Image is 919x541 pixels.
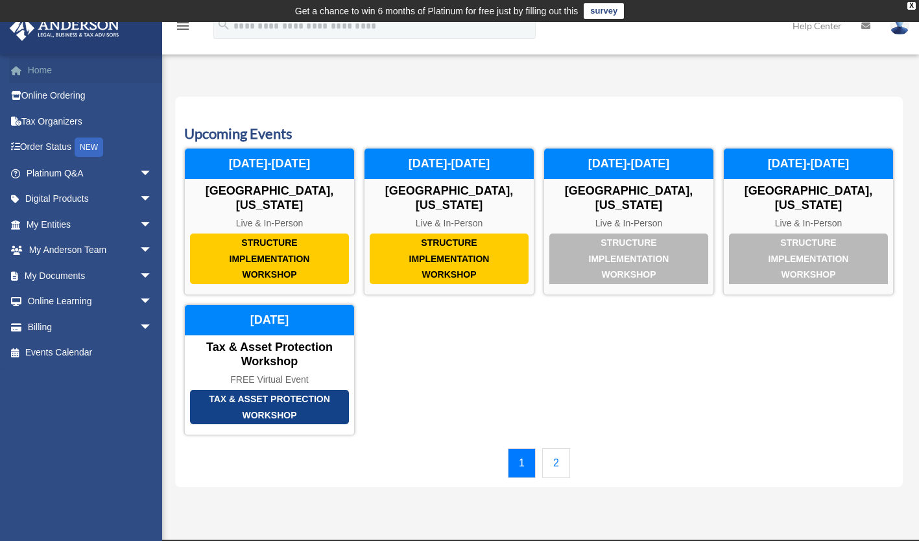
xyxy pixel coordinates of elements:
a: 2 [542,448,570,478]
a: Tax Organizers [9,108,172,134]
a: My Anderson Teamarrow_drop_down [9,237,172,263]
a: Structure Implementation Workshop [GEOGRAPHIC_DATA], [US_STATE] Live & In-Person [DATE]-[DATE] [723,148,894,295]
img: Anderson Advisors Platinum Portal [6,16,123,41]
i: search [217,18,231,32]
a: Structure Implementation Workshop [GEOGRAPHIC_DATA], [US_STATE] Live & In-Person [DATE]-[DATE] [364,148,534,295]
span: arrow_drop_down [139,186,165,213]
div: Tax & Asset Protection Workshop [190,390,349,424]
a: Order StatusNEW [9,134,172,161]
i: menu [175,18,191,34]
div: Structure Implementation Workshop [729,234,888,284]
div: Structure Implementation Workshop [190,234,349,284]
div: [DATE] [185,305,354,336]
div: Live & In-Person [185,218,354,229]
div: Tax & Asset Protection Workshop [185,341,354,368]
div: Structure Implementation Workshop [549,234,708,284]
a: 1 [508,448,536,478]
span: arrow_drop_down [139,289,165,315]
a: My Entitiesarrow_drop_down [9,211,172,237]
img: User Pic [890,16,909,35]
div: Live & In-Person [544,218,713,229]
span: arrow_drop_down [139,314,165,341]
a: Platinum Q&Aarrow_drop_down [9,160,172,186]
div: [DATE]-[DATE] [185,149,354,180]
a: Tax & Asset Protection Workshop Tax & Asset Protection Workshop FREE Virtual Event [DATE] [184,304,355,435]
div: Structure Implementation Workshop [370,234,529,284]
a: Digital Productsarrow_drop_down [9,186,172,212]
span: arrow_drop_down [139,237,165,264]
div: Live & In-Person [364,218,534,229]
span: arrow_drop_down [139,263,165,289]
div: [GEOGRAPHIC_DATA], [US_STATE] [544,184,713,212]
a: My Documentsarrow_drop_down [9,263,172,289]
a: Home [9,57,172,83]
div: Get a chance to win 6 months of Platinum for free just by filling out this [295,3,579,19]
div: [GEOGRAPHIC_DATA], [US_STATE] [185,184,354,212]
div: [GEOGRAPHIC_DATA], [US_STATE] [364,184,534,212]
div: [DATE]-[DATE] [724,149,893,180]
span: arrow_drop_down [139,160,165,187]
div: FREE Virtual Event [185,374,354,385]
div: [DATE]-[DATE] [544,149,713,180]
a: Structure Implementation Workshop [GEOGRAPHIC_DATA], [US_STATE] Live & In-Person [DATE]-[DATE] [184,148,355,295]
div: [GEOGRAPHIC_DATA], [US_STATE] [724,184,893,212]
a: Billingarrow_drop_down [9,314,172,340]
a: Online Ordering [9,83,172,109]
a: Structure Implementation Workshop [GEOGRAPHIC_DATA], [US_STATE] Live & In-Person [DATE]-[DATE] [543,148,714,295]
div: close [907,2,916,10]
a: Online Learningarrow_drop_down [9,289,172,315]
a: survey [584,3,624,19]
a: menu [175,23,191,34]
div: Live & In-Person [724,218,893,229]
div: [DATE]-[DATE] [364,149,534,180]
h3: Upcoming Events [184,124,894,144]
span: arrow_drop_down [139,211,165,238]
a: Events Calendar [9,340,165,366]
div: NEW [75,138,103,157]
